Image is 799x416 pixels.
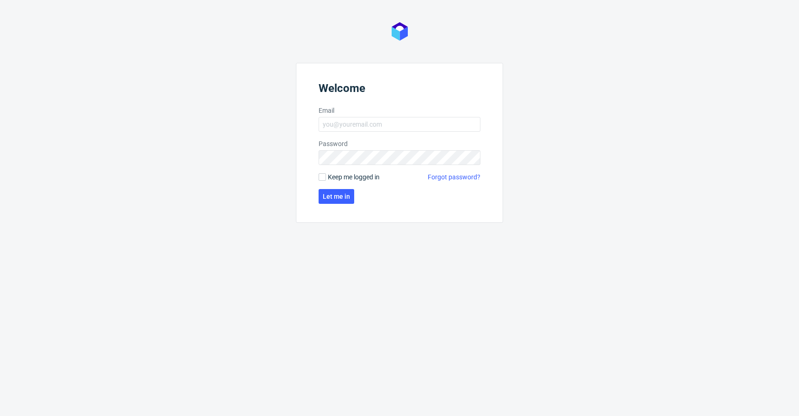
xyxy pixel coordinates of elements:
[319,189,354,204] button: Let me in
[319,139,480,148] label: Password
[428,172,480,182] a: Forgot password?
[328,172,380,182] span: Keep me logged in
[323,193,350,200] span: Let me in
[319,117,480,132] input: you@youremail.com
[319,82,480,98] header: Welcome
[319,106,480,115] label: Email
